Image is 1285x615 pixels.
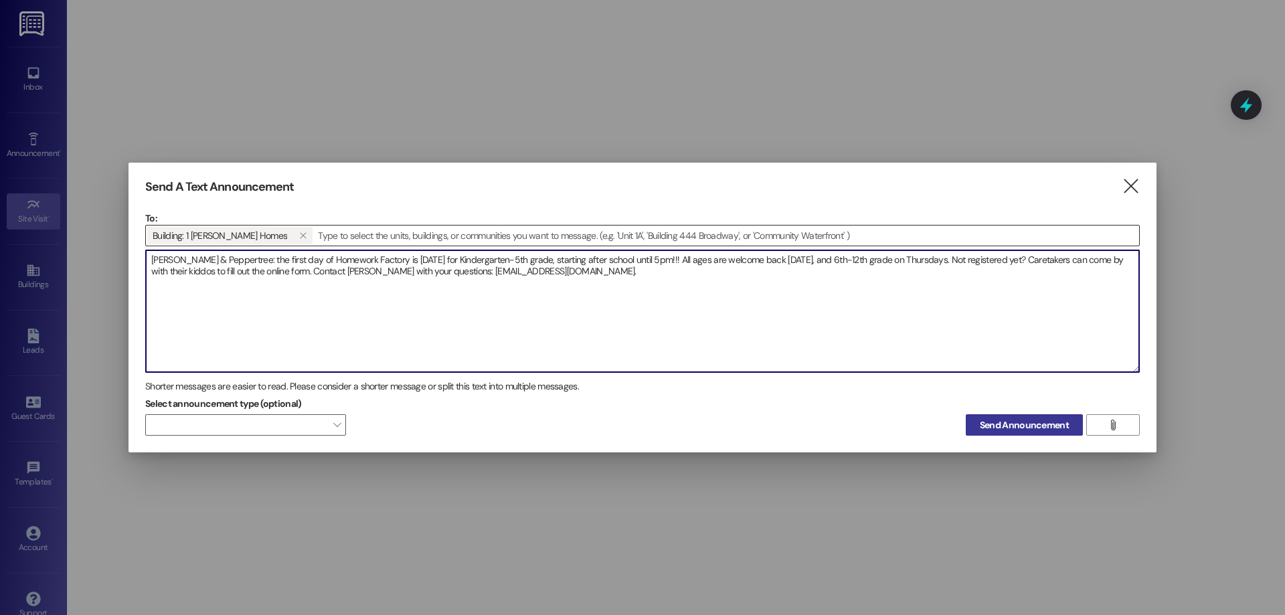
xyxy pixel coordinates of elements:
[145,379,1140,393] div: Shorter messages are easier to read. Please consider a shorter message or split this text into mu...
[1108,420,1118,430] i: 
[146,250,1139,372] textarea: [PERSON_NAME] & Peppertree: the first day of Homework Factory is [DATE] for Kindergarten-5th grad...
[314,226,1139,246] input: Type to select the units, buildings, or communities you want to message. (e.g. 'Unit 1A', 'Buildi...
[292,227,313,244] button: Building: 1 Ballinger Homes
[153,227,287,244] span: Building: 1 Ballinger Homes
[299,230,307,241] i: 
[966,414,1083,436] button: Send Announcement
[145,393,302,414] label: Select announcement type (optional)
[980,418,1069,432] span: Send Announcement
[145,250,1140,373] div: [PERSON_NAME] & Peppertree: the first day of Homework Factory is [DATE] for Kindergarten-5th grad...
[1122,179,1140,193] i: 
[145,211,1140,225] p: To:
[145,179,294,195] h3: Send A Text Announcement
